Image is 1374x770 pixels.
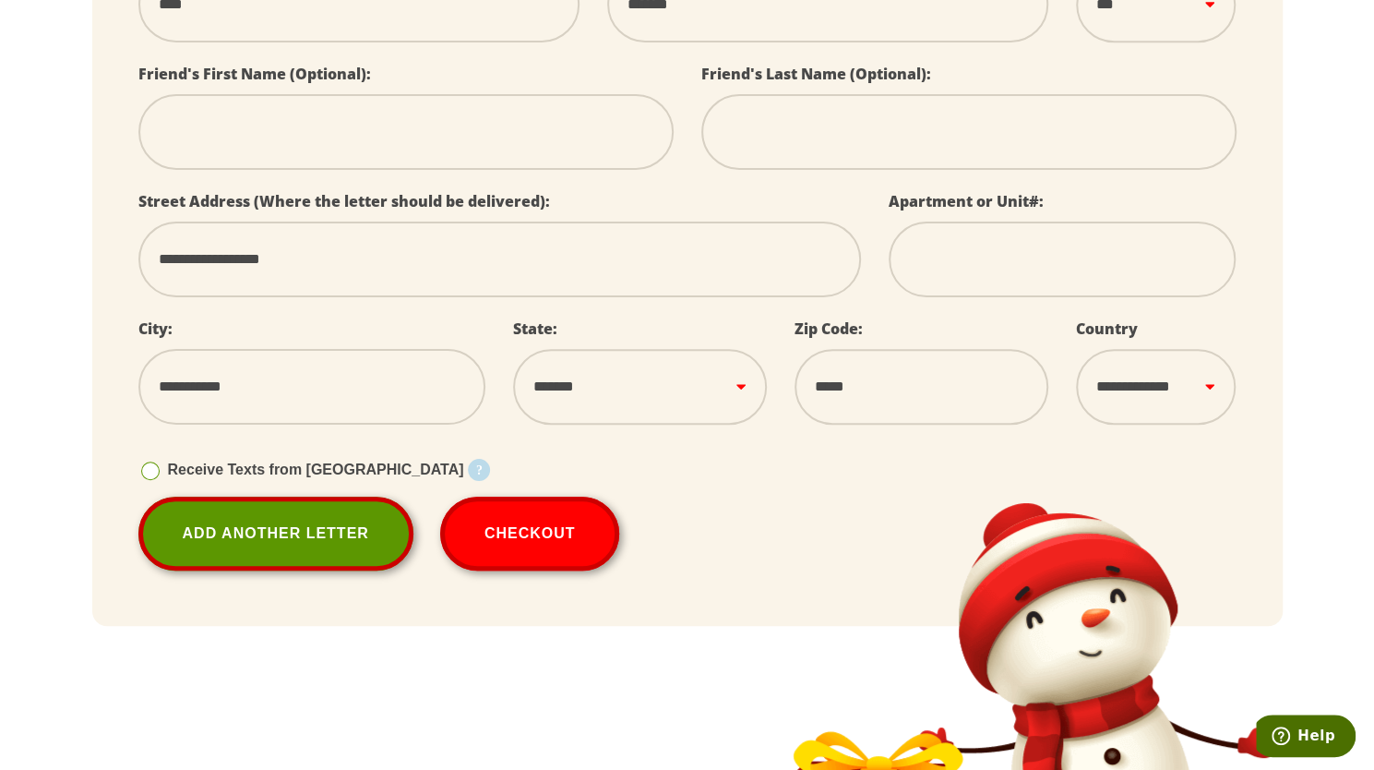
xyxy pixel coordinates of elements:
label: State: [513,319,557,339]
label: Friend's First Name (Optional): [138,64,371,84]
label: City: [138,319,173,339]
label: Friend's Last Name (Optional): [701,64,931,84]
label: Street Address (Where the letter should be delivered): [138,191,550,211]
span: Receive Texts from [GEOGRAPHIC_DATA] [168,462,464,477]
label: Apartment or Unit#: [889,191,1044,211]
button: Checkout [440,497,620,571]
label: Country [1076,319,1138,339]
iframe: Opens a widget where you can find more information [1256,715,1356,761]
label: Zip Code: [795,319,863,339]
a: Add Another Letter [138,497,413,571]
